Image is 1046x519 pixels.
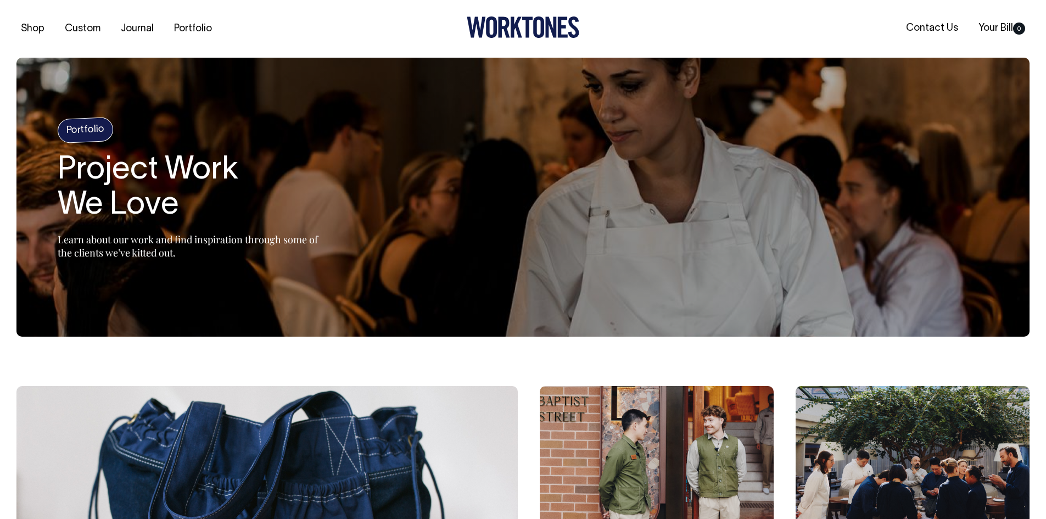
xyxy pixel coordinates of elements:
[116,20,158,38] a: Journal
[57,117,114,143] h4: Portfolio
[170,20,216,38] a: Portfolio
[58,233,332,259] p: Learn about our work and find inspiration through some of the clients we’ve kitted out.
[58,153,332,224] h2: Project Work We Love
[16,20,49,38] a: Shop
[974,19,1030,37] a: Your Bill0
[902,19,963,37] a: Contact Us
[1013,23,1025,35] span: 0
[60,20,105,38] a: Custom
